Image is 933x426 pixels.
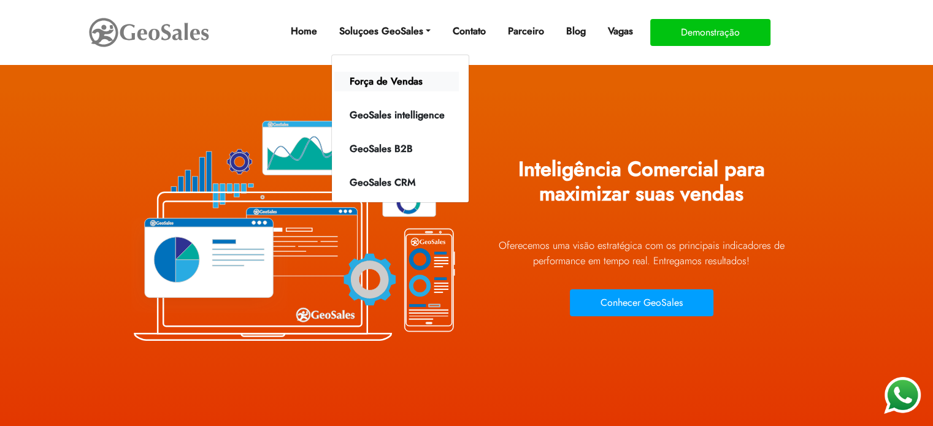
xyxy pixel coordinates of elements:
[570,289,713,316] button: Conhecer GeoSales
[334,105,459,125] a: GeoSales intelligence
[334,72,459,91] a: Força de Vendas
[476,238,807,268] p: Oferecemos uma visão estratégica com os principais indicadores de performance em tempo real. Ent...
[650,19,770,46] button: Demonstração
[334,173,459,192] a: GeoSales CRM
[88,15,210,50] img: GeoSales
[334,139,459,159] a: GeoSales B2B
[603,19,638,44] a: Vagas
[503,19,549,44] a: Parceiro
[476,148,807,224] h1: Inteligência Comercial para maximizar suas vendas
[334,19,435,44] a: Soluçoes GeoSales
[884,377,921,414] img: WhatsApp
[126,92,458,368] img: Plataforma GeoSales
[285,19,321,44] a: Home
[448,19,491,44] a: Contato
[561,19,591,44] a: Blog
